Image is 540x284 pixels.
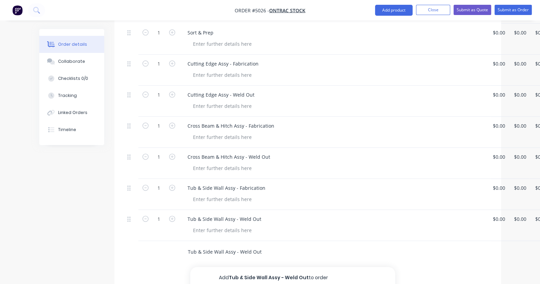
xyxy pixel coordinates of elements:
[39,104,104,121] button: Linked Orders
[235,7,269,14] span: Order #5026 -
[495,5,532,15] button: Submit as Order
[188,245,324,259] input: Start typing to add a product...
[58,110,87,116] div: Linked Orders
[39,36,104,53] button: Order details
[58,93,77,99] div: Tracking
[58,41,87,47] div: Order details
[182,90,260,100] div: Cutting Edge Assy - Weld Out
[182,152,276,162] div: Cross Beam & Hitch Assy - Weld Out
[182,28,219,38] div: Sort & Prep
[12,5,23,15] img: Factory
[39,53,104,70] button: Collaborate
[58,58,85,65] div: Collaborate
[182,214,267,224] div: Tub & Side Wall Assy - Weld Out
[58,75,88,82] div: Checklists 0/0
[182,183,271,193] div: Tub & Side Wall Assy - Fabrication
[375,5,413,16] button: Add product
[182,59,264,69] div: Cutting Edge Assy - Fabrication
[58,127,76,133] div: Timeline
[39,70,104,87] button: Checklists 0/0
[39,121,104,138] button: Timeline
[454,5,491,15] button: Submit as Quote
[416,5,450,15] button: Close
[39,87,104,104] button: Tracking
[269,7,305,14] a: ONTRAC Stock
[182,121,280,131] div: Cross Beam & Hitch Assy - Fabrication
